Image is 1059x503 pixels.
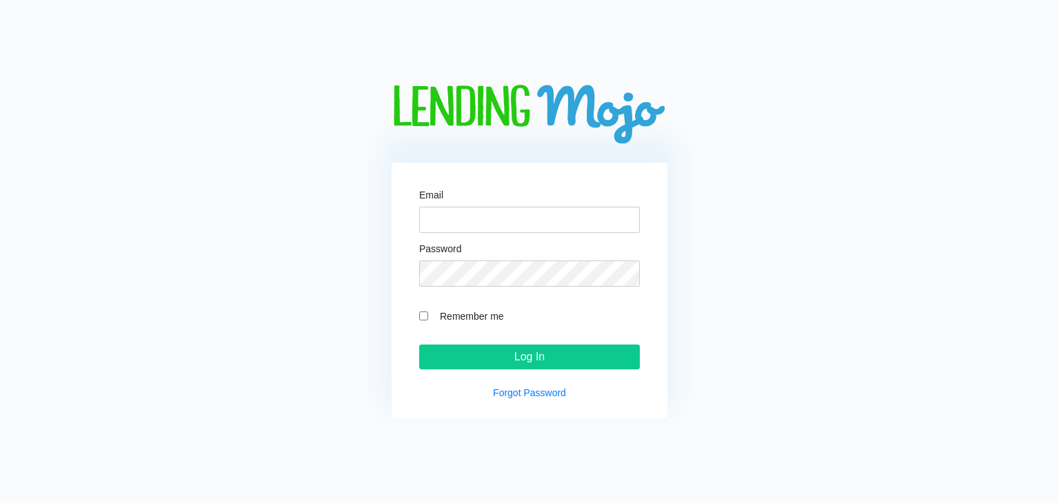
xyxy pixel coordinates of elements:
[419,345,640,369] input: Log In
[392,85,667,146] img: logo-big.png
[433,308,640,324] label: Remember me
[493,387,566,398] a: Forgot Password
[419,190,443,200] label: Email
[419,244,461,254] label: Password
